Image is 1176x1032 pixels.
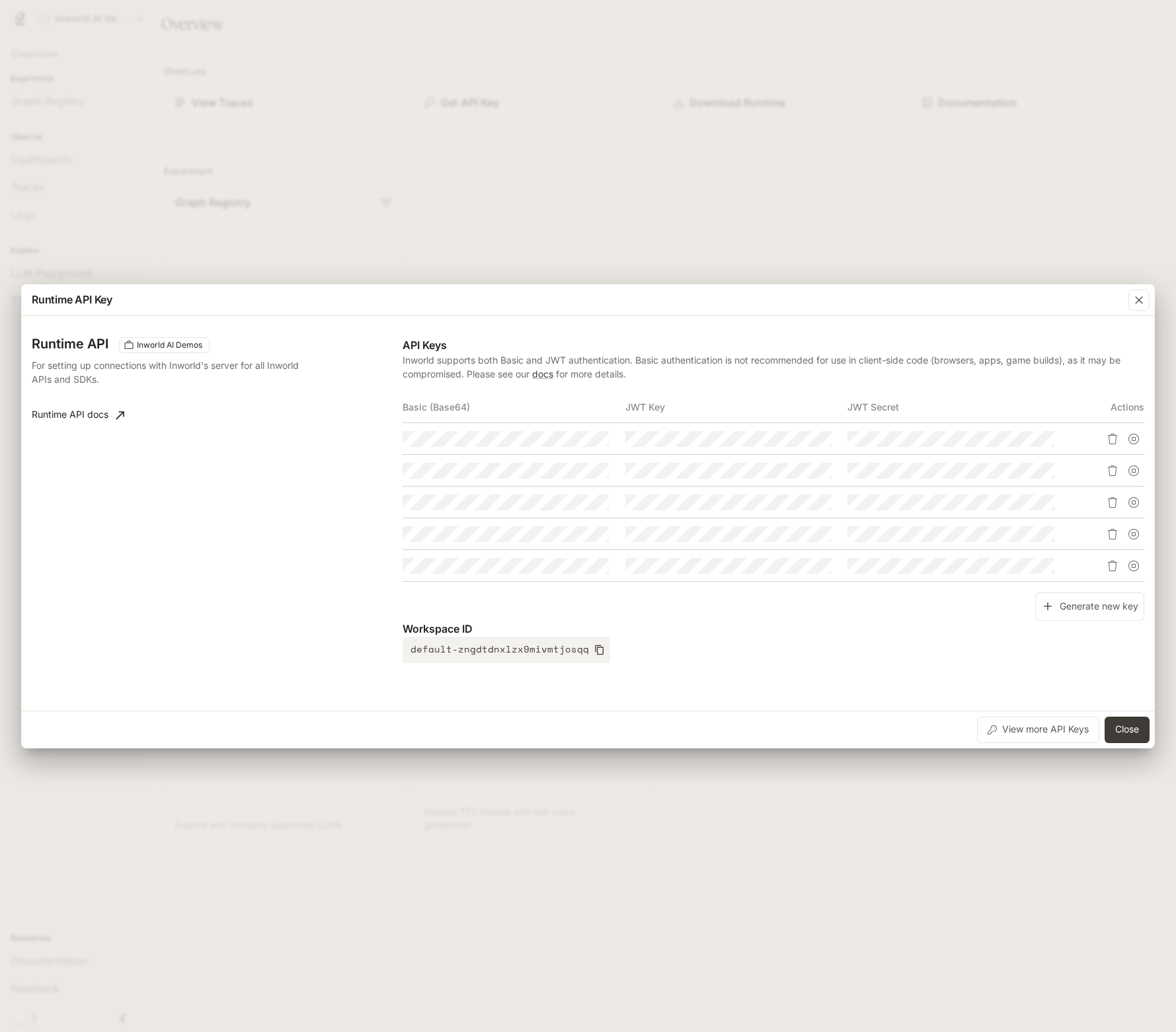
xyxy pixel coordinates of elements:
[1123,492,1144,513] button: Suspend API key
[1123,460,1144,481] button: Suspend API key
[32,358,302,386] p: For setting up connections with Inworld's server for all Inworld APIs and SDKs.
[403,337,1144,353] p: API Keys
[403,391,625,423] th: Basic (Base64)
[1123,555,1144,576] button: Suspend API key
[1123,428,1144,450] button: Suspend API key
[403,353,1144,381] p: Inworld supports both Basic and JWT authentication. Basic authentication is not recommended for u...
[1070,391,1144,423] th: Actions
[532,368,553,379] a: docs
[26,402,130,428] a: Runtime API docs
[1123,524,1144,545] button: Suspend API key
[1102,492,1123,513] button: Delete API key
[1105,717,1150,743] button: Close
[847,391,1070,423] th: JWT Secret
[132,339,208,351] span: Inworld AI Demos
[32,292,112,307] p: Runtime API Key
[1102,460,1123,481] button: Delete API key
[1035,592,1144,621] button: Generate new key
[403,621,1144,637] p: Workspace ID
[625,391,848,423] th: JWT Key
[1102,555,1123,576] button: Delete API key
[32,337,108,350] h3: Runtime API
[1102,428,1123,450] button: Delete API key
[119,337,210,353] div: These keys will apply to your current workspace only
[1102,524,1123,545] button: Delete API key
[403,637,610,663] button: default-zngdtdnxlzx9mivmtjosqq
[977,717,1099,743] button: View more API Keys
